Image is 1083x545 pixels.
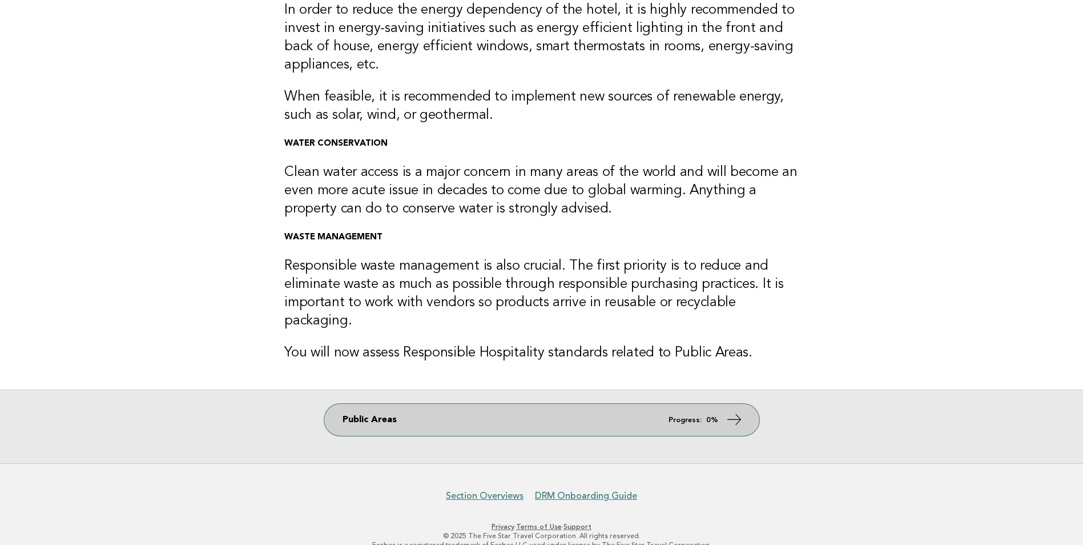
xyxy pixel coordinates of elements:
[324,404,759,436] a: Public Areas Progress: 0%
[284,163,799,218] h3: Clean water access is a major concern in many areas of the world and will become an even more acu...
[192,531,891,540] p: © 2025 The Five Star Travel Corporation. All rights reserved.
[284,1,799,74] h3: In order to reduce the energy dependency of the hotel, it is highly recommended to invest in ener...
[284,139,388,148] strong: WATER CONSERVATION
[284,88,799,125] h3: When feasible, it is recommended to implement new sources of renewable energy, such as solar, win...
[284,233,383,242] strong: WASTE MANAGEMENT
[563,523,591,531] a: Support
[284,344,799,362] h3: You will now assess Responsible Hospitality standards related to Public Areas.
[706,416,718,424] strong: 0%
[446,490,524,502] a: Section Overviews
[535,490,637,502] a: DRM Onboarding Guide
[284,257,799,330] h3: Responsible waste management is also crucial. The first priority is to reduce and eliminate waste...
[492,523,514,531] a: Privacy
[516,523,562,531] a: Terms of Use
[669,416,702,424] em: Progress:
[192,522,891,531] p: · ·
